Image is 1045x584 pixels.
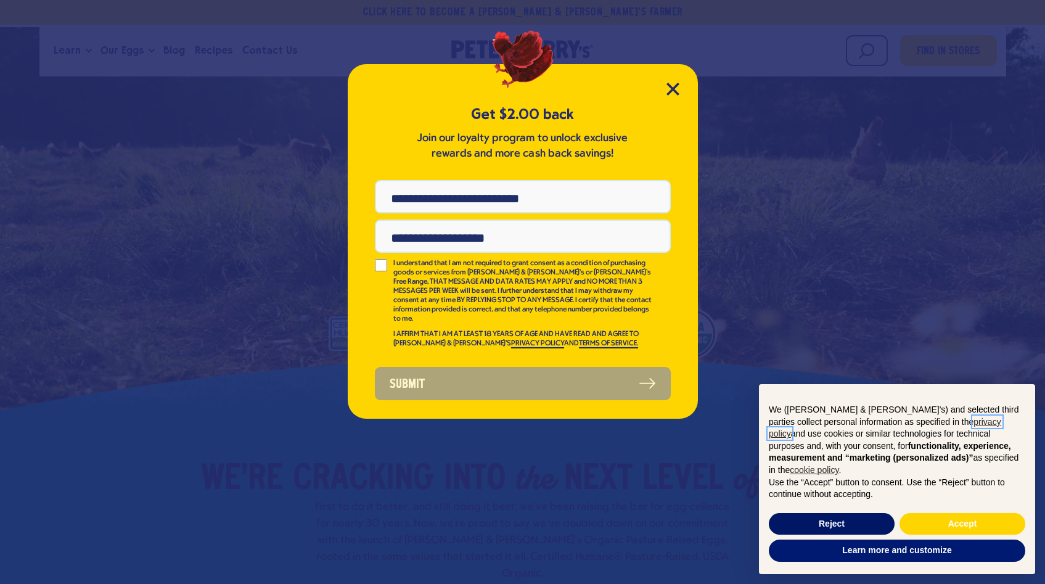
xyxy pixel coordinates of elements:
[790,465,838,475] a: cookie policy
[375,104,671,125] h5: Get $2.00 back
[769,540,1025,562] button: Learn more and customize
[769,477,1025,501] p: Use the “Accept” button to consent. Use the “Reject” button to continue without accepting.
[415,131,631,162] p: Join our loyalty program to unlock exclusive rewards and more cash back savings!
[749,374,1045,584] div: Notice
[579,340,638,348] a: TERMS OF SERVICE.
[666,83,679,96] button: Close Modal
[769,513,895,535] button: Reject
[900,513,1025,535] button: Accept
[393,259,654,324] p: I understand that I am not required to grant consent as a condition of purchasing goods or servic...
[393,330,654,348] p: I AFFIRM THAT I AM AT LEAST 18 YEARS OF AGE AND HAVE READ AND AGREE TO [PERSON_NAME] & [PERSON_NA...
[511,340,564,348] a: PRIVACY POLICY
[375,367,671,400] button: Submit
[375,259,387,271] input: I understand that I am not required to grant consent as a condition of purchasing goods or servic...
[769,404,1025,477] p: We ([PERSON_NAME] & [PERSON_NAME]'s) and selected third parties collect personal information as s...
[769,417,1001,439] a: privacy policy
